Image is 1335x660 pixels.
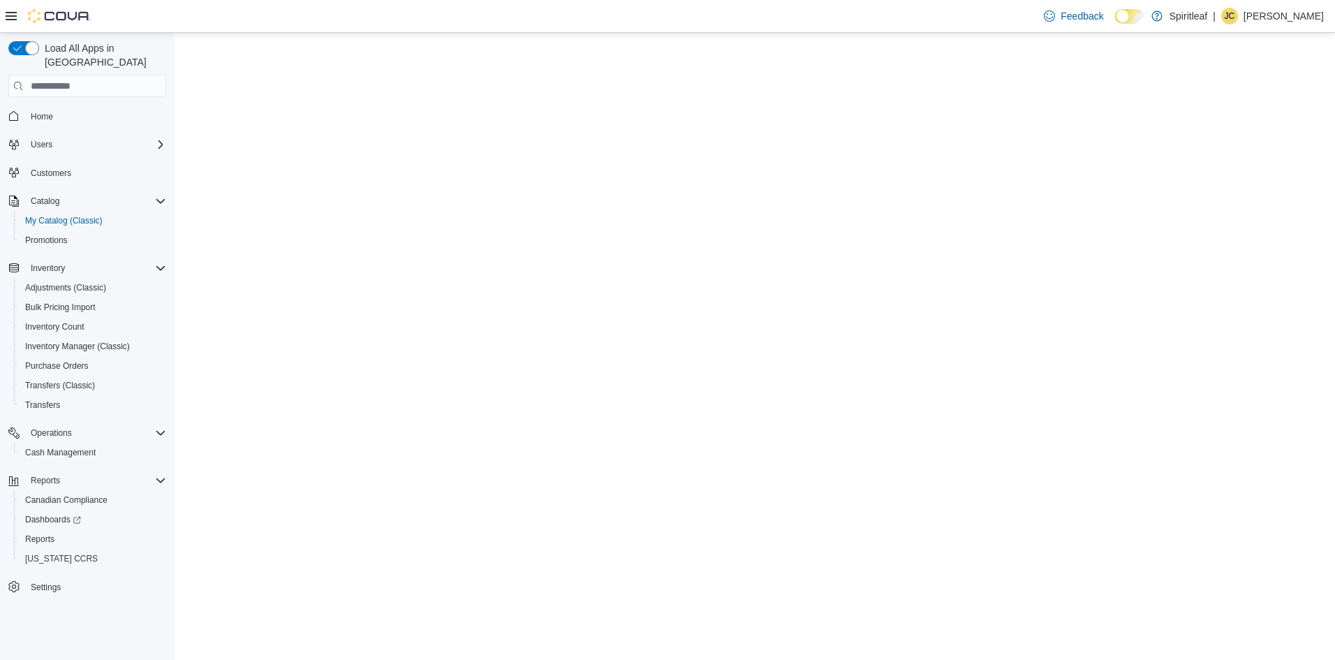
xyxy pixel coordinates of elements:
[14,510,172,529] a: Dashboards
[25,107,166,124] span: Home
[25,165,77,182] a: Customers
[1170,8,1207,24] p: Spiritleaf
[14,230,172,250] button: Promotions
[20,444,101,461] a: Cash Management
[3,258,172,278] button: Inventory
[25,472,66,489] button: Reports
[31,427,72,439] span: Operations
[20,338,166,355] span: Inventory Manager (Classic)
[20,377,101,394] a: Transfers (Classic)
[25,472,166,489] span: Reports
[20,232,73,249] a: Promotions
[20,358,94,374] a: Purchase Orders
[14,395,172,415] button: Transfers
[1213,8,1216,24] p: |
[3,105,172,126] button: Home
[20,318,90,335] a: Inventory Count
[25,399,60,411] span: Transfers
[14,317,172,337] button: Inventory Count
[25,260,71,277] button: Inventory
[31,139,52,150] span: Users
[3,163,172,183] button: Customers
[20,212,166,229] span: My Catalog (Classic)
[39,41,166,69] span: Load All Apps in [GEOGRAPHIC_DATA]
[31,168,71,179] span: Customers
[20,444,166,461] span: Cash Management
[31,475,60,486] span: Reports
[14,278,172,298] button: Adjustments (Classic)
[1038,2,1109,30] a: Feedback
[20,397,66,413] a: Transfers
[25,260,166,277] span: Inventory
[20,279,112,296] a: Adjustments (Classic)
[20,531,166,548] span: Reports
[25,494,108,506] span: Canadian Compliance
[25,235,68,246] span: Promotions
[3,577,172,597] button: Settings
[1244,8,1324,24] p: [PERSON_NAME]
[25,447,96,458] span: Cash Management
[25,302,96,313] span: Bulk Pricing Import
[20,492,113,508] a: Canadian Compliance
[25,425,166,441] span: Operations
[31,111,53,122] span: Home
[20,511,87,528] a: Dashboards
[25,360,89,372] span: Purchase Orders
[14,356,172,376] button: Purchase Orders
[14,443,172,462] button: Cash Management
[20,299,101,316] a: Bulk Pricing Import
[25,108,59,125] a: Home
[3,135,172,154] button: Users
[25,193,65,210] button: Catalog
[25,553,98,564] span: [US_STATE] CCRS
[14,211,172,230] button: My Catalog (Classic)
[20,511,166,528] span: Dashboards
[31,196,59,207] span: Catalog
[25,425,78,441] button: Operations
[25,164,166,182] span: Customers
[20,338,135,355] a: Inventory Manager (Classic)
[20,550,103,567] a: [US_STATE] CCRS
[20,397,166,413] span: Transfers
[20,318,166,335] span: Inventory Count
[20,358,166,374] span: Purchase Orders
[28,9,91,23] img: Cova
[31,582,61,593] span: Settings
[1225,8,1235,24] span: JC
[3,191,172,211] button: Catalog
[1061,9,1103,23] span: Feedback
[20,232,166,249] span: Promotions
[20,377,166,394] span: Transfers (Classic)
[25,193,166,210] span: Catalog
[25,321,84,332] span: Inventory Count
[20,550,166,567] span: Washington CCRS
[14,337,172,356] button: Inventory Manager (Classic)
[25,534,54,545] span: Reports
[20,212,108,229] a: My Catalog (Classic)
[3,471,172,490] button: Reports
[25,514,81,525] span: Dashboards
[20,279,166,296] span: Adjustments (Classic)
[14,549,172,569] button: [US_STATE] CCRS
[25,380,95,391] span: Transfers (Classic)
[25,136,58,153] button: Users
[20,299,166,316] span: Bulk Pricing Import
[14,376,172,395] button: Transfers (Classic)
[25,578,166,596] span: Settings
[25,579,66,596] a: Settings
[14,490,172,510] button: Canadian Compliance
[31,263,65,274] span: Inventory
[20,531,60,548] a: Reports
[14,298,172,317] button: Bulk Pricing Import
[1221,8,1238,24] div: Jim C
[25,136,166,153] span: Users
[25,282,106,293] span: Adjustments (Classic)
[25,341,130,352] span: Inventory Manager (Classic)
[14,529,172,549] button: Reports
[1115,9,1144,24] input: Dark Mode
[3,423,172,443] button: Operations
[20,492,166,508] span: Canadian Compliance
[25,215,103,226] span: My Catalog (Classic)
[8,100,166,633] nav: Complex example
